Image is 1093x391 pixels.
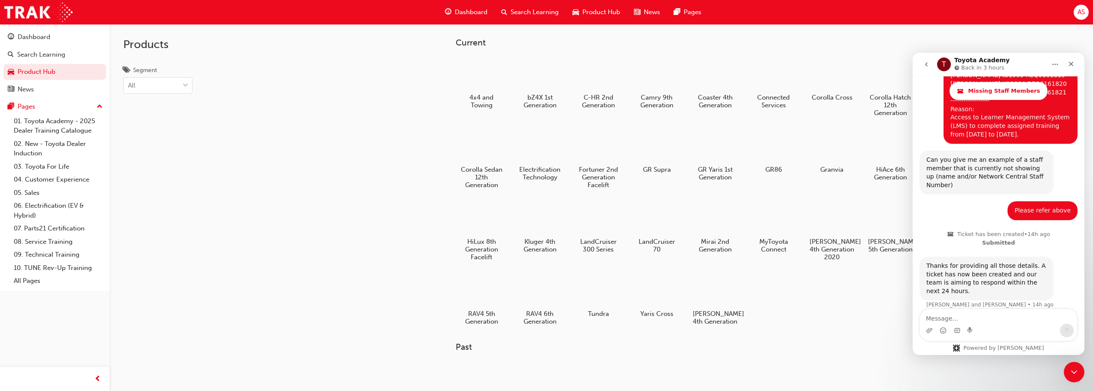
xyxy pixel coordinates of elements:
[518,94,563,109] h5: bZ4X 1st Generation
[3,82,106,97] a: News
[689,127,741,184] a: GR Yaris 1st Generation
[576,166,621,189] h5: Fortuner 2nd Generation Facelift
[97,101,103,112] span: up-icon
[576,94,621,109] h5: C-HR 2nd Generation
[8,68,14,76] span: car-icon
[674,7,680,18] span: pages-icon
[8,86,14,94] span: news-icon
[1078,7,1085,17] span: AS
[459,238,504,261] h5: HiLux 8th Generation Facelift
[576,310,621,318] h5: Tundra
[634,7,640,18] span: news-icon
[868,238,913,253] h5: [PERSON_NAME] 5th Generation
[751,94,796,109] h5: Connected Services
[456,342,944,352] h3: Past
[8,103,14,111] span: pages-icon
[631,271,682,321] a: Yaris Cross
[865,55,916,120] a: Corolla Hatch 12th Generation
[693,310,738,325] h5: [PERSON_NAME] 4th Generation
[94,374,101,385] span: prev-icon
[133,66,157,75] div: Segment
[634,94,679,109] h5: Camry 9th Generation
[689,55,741,112] a: Coaster 4th Generation
[18,102,35,112] div: Pages
[514,55,566,112] a: bZ4X 1st Generation
[10,248,106,261] a: 09. Technical Training
[455,7,487,17] span: Dashboard
[3,64,106,80] a: Product Hub
[445,7,451,18] span: guage-icon
[689,271,741,328] a: [PERSON_NAME] 4th Generation
[4,3,73,22] img: Trak
[693,238,738,253] h5: Mirai 2nd Generation
[183,80,189,91] span: down-icon
[10,199,106,222] a: 06. Electrification (EV & Hybrid)
[10,235,106,249] a: 08. Service Training
[810,238,855,261] h5: [PERSON_NAME] 4th Generation 2020
[572,7,579,18] span: car-icon
[634,166,679,173] h5: GR Supra
[631,127,682,176] a: GR Supra
[1074,5,1089,20] button: AS
[631,55,682,112] a: Camry 9th Generation
[631,199,682,256] a: LandCruiser 70
[684,7,701,17] span: Pages
[123,38,192,52] h2: Products
[806,55,858,104] a: Corolla Cross
[582,7,620,17] span: Product Hub
[494,3,566,21] a: search-iconSearch Learning
[865,127,916,184] a: HiAce 6th Generation
[128,81,135,91] div: All
[456,38,944,48] h3: Current
[572,271,624,321] a: Tundra
[868,166,913,181] h5: HiAce 6th Generation
[10,115,106,137] a: 01. Toyota Academy - 2025 Dealer Training Catalogue
[456,55,507,112] a: 4x4 and Towing
[10,274,106,288] a: All Pages
[667,3,708,21] a: pages-iconPages
[693,166,738,181] h5: GR Yaris 1st Generation
[518,310,563,325] h5: RAV4 6th Generation
[644,7,660,17] span: News
[566,3,627,21] a: car-iconProduct Hub
[8,33,14,41] span: guage-icon
[18,85,34,94] div: News
[3,99,106,115] button: Pages
[459,94,504,109] h5: 4x4 and Towing
[572,127,624,192] a: Fortuner 2nd Generation Facelift
[3,29,106,45] a: Dashboard
[806,199,858,264] a: [PERSON_NAME] 4th Generation 2020
[456,127,507,192] a: Corolla Sedan 12th Generation
[18,32,50,42] div: Dashboard
[514,271,566,328] a: RAV4 6th Generation
[123,67,130,75] span: tags-icon
[518,166,563,181] h5: Electrification Technology
[10,173,106,186] a: 04. Customer Experience
[514,127,566,184] a: Electrification Technology
[693,94,738,109] h5: Coaster 4th Generation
